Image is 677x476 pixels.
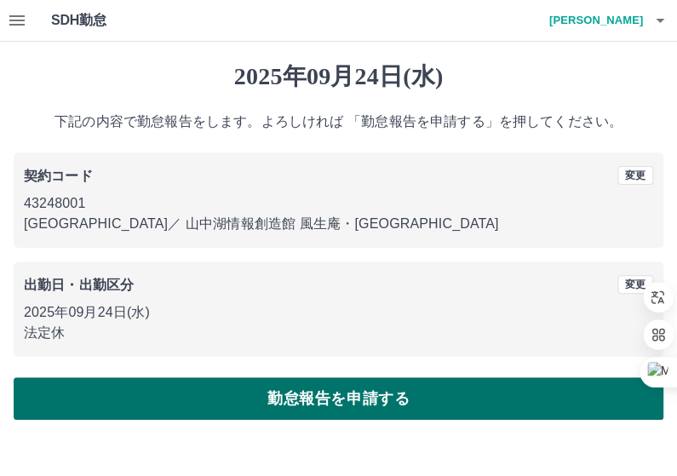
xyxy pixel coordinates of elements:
p: 43248001 [24,193,653,214]
b: 契約コード [24,169,93,183]
p: 下記の内容で勤怠報告をします。よろしければ 「勤怠報告を申請する」を押してください。 [14,112,663,132]
b: 出勤日・出勤区分 [24,278,134,292]
button: 変更 [617,275,653,294]
p: [GEOGRAPHIC_DATA] ／ 山中湖情報創造館 風生庵・[GEOGRAPHIC_DATA] [24,214,653,234]
p: 法定休 [24,323,653,343]
button: 変更 [617,166,653,185]
h1: 2025年09月24日(水) [14,62,663,91]
p: 2025年09月24日(水) [24,302,653,323]
button: 勤怠報告を申請する [14,377,663,420]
